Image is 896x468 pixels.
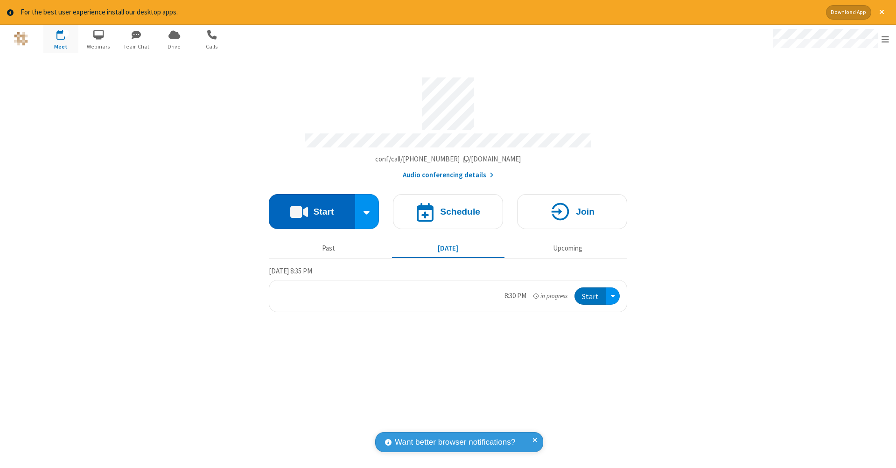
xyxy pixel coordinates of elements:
button: Copy my meeting room linkCopy my meeting room link [375,154,521,165]
div: Open menu [764,25,896,53]
span: Drive [157,42,192,51]
h4: Start [313,207,334,216]
button: [DATE] [392,240,504,258]
div: 1 [63,30,69,37]
div: For the best user experience install our desktop apps. [21,7,819,18]
button: Audio conferencing details [403,170,494,181]
span: [DATE] 8:35 PM [269,266,312,275]
button: Start [269,194,355,229]
span: Want better browser notifications? [395,436,515,448]
button: Upcoming [511,240,624,258]
img: QA Selenium DO NOT DELETE OR CHANGE [14,32,28,46]
h4: Join [576,207,595,216]
div: 8:30 PM [504,291,526,301]
div: Open menu [606,287,620,305]
button: Start [574,287,606,305]
button: Close alert [875,5,889,20]
h4: Schedule [440,207,480,216]
section: Account details [269,70,627,180]
div: Start conference options [355,194,379,229]
button: Logo [3,25,38,53]
button: Download App [826,5,871,20]
em: in progress [533,292,567,300]
button: Past [273,240,385,258]
button: Join [517,194,627,229]
span: Team Chat [119,42,154,51]
span: Copy my meeting room link [375,154,521,163]
span: Meet [43,42,78,51]
span: Webinars [81,42,116,51]
section: Today's Meetings [269,265,627,312]
span: Calls [195,42,230,51]
button: Schedule [393,194,503,229]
